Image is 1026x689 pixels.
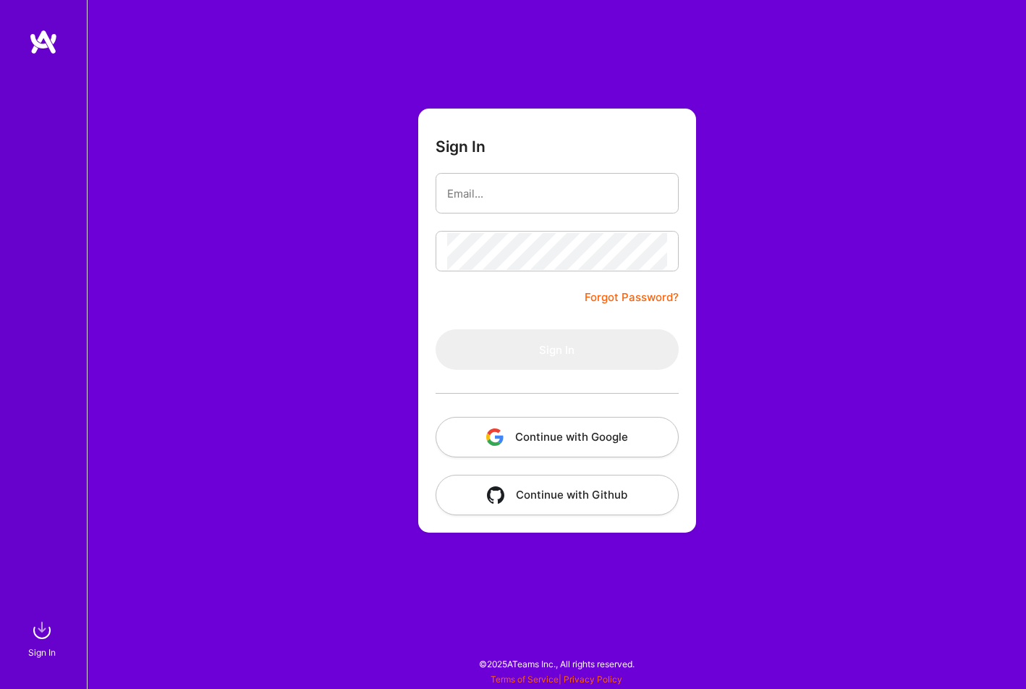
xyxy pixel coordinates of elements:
[436,138,486,156] h3: Sign In
[87,646,1026,682] div: © 2025 ATeams Inc., All rights reserved.
[585,289,679,306] a: Forgot Password?
[29,29,58,55] img: logo
[436,475,679,515] button: Continue with Github
[487,486,504,504] img: icon
[27,616,56,645] img: sign in
[486,428,504,446] img: icon
[30,616,56,660] a: sign inSign In
[447,175,667,212] input: Email...
[28,645,56,660] div: Sign In
[436,417,679,457] button: Continue with Google
[564,674,622,685] a: Privacy Policy
[491,674,622,685] span: |
[491,674,559,685] a: Terms of Service
[436,329,679,370] button: Sign In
